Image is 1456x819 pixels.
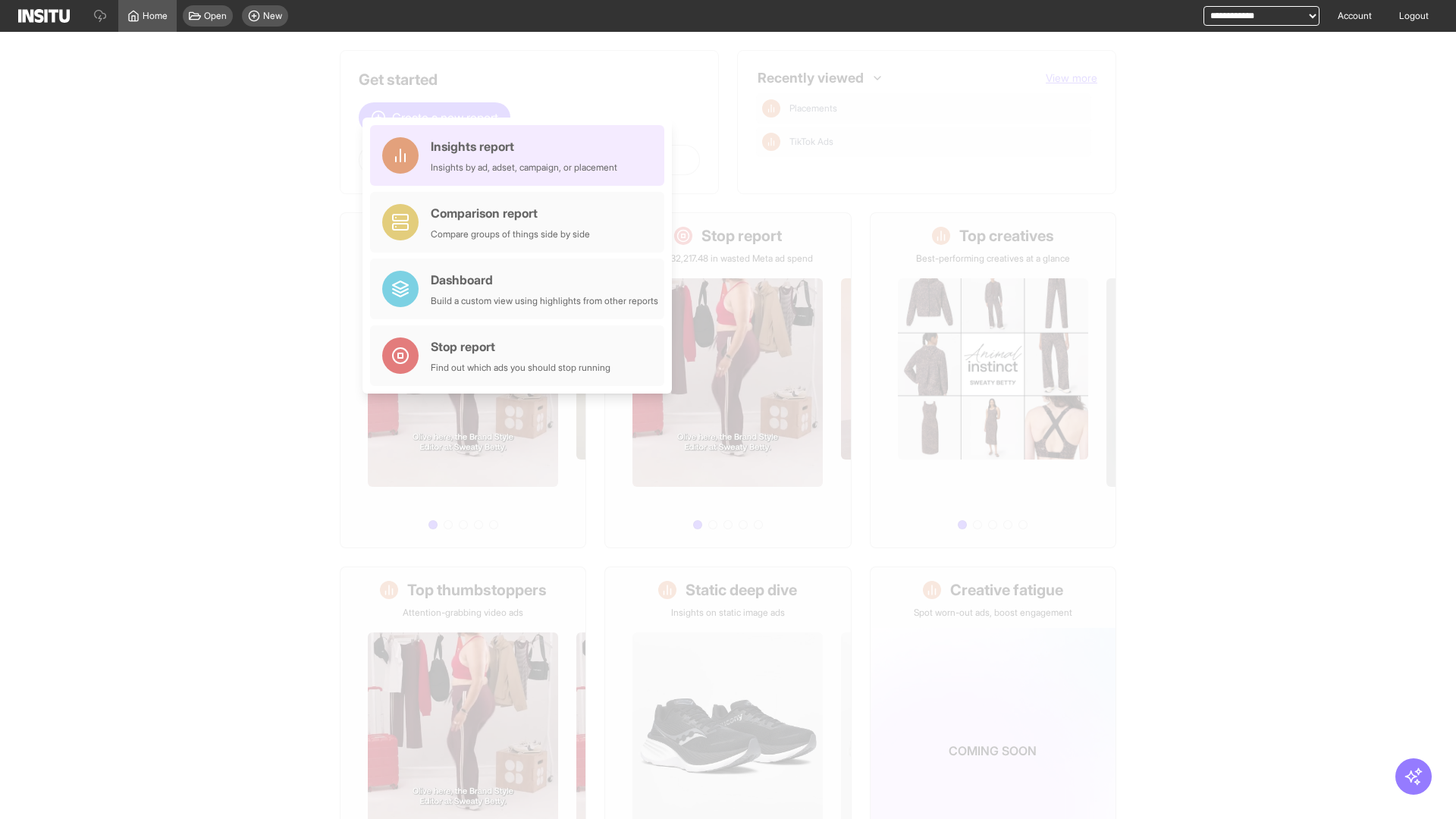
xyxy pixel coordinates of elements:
[431,295,658,307] div: Build a custom view using highlights from other reports
[204,10,227,22] span: Open
[18,9,70,23] img: Logo
[143,10,168,22] span: Home
[431,362,610,374] div: Find out which ads you should stop running
[431,162,617,174] div: Insights by ad, adset, campaign, or placement
[431,204,590,222] div: Comparison report
[263,10,282,22] span: New
[431,337,610,356] div: Stop report
[431,228,590,240] div: Compare groups of things side by side
[431,137,617,155] div: Insights report
[431,271,658,289] div: Dashboard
